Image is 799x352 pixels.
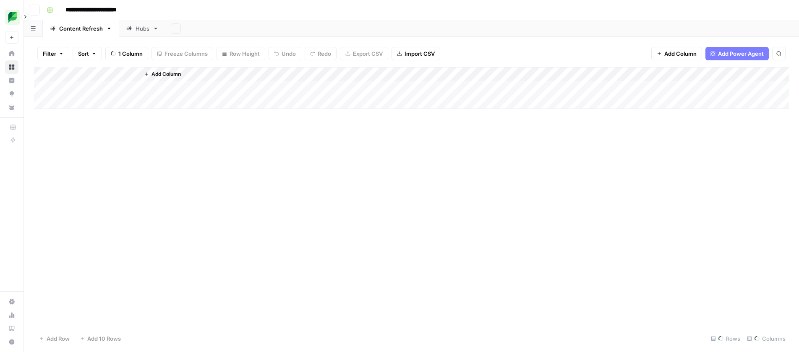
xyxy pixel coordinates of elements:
button: Row Height [217,47,265,60]
a: Usage [5,308,18,322]
button: Undo [269,47,301,60]
span: Freeze Columns [164,49,208,58]
button: 1 Column [105,47,148,60]
a: Home [5,47,18,60]
a: Learning Hub [5,322,18,335]
span: Undo [282,49,296,58]
a: Browse [5,60,18,74]
button: Help + Support [5,335,18,349]
span: Export CSV [353,49,383,58]
a: Hubs [119,20,166,37]
a: Settings [5,295,18,308]
button: Add Row [34,332,75,345]
button: Add Column [141,69,184,80]
a: Opportunities [5,87,18,101]
button: Sort [73,47,102,60]
button: Export CSV [340,47,388,60]
button: Add Power Agent [705,47,769,60]
span: Filter [43,49,56,58]
span: 1 Column [118,49,143,58]
span: Row Height [230,49,260,58]
a: Insights [5,74,18,87]
a: Your Data [5,101,18,114]
div: Rows [708,332,744,345]
button: Freeze Columns [151,47,213,60]
div: Columns [744,332,789,345]
button: Workspace: SproutSocial [5,7,18,28]
span: Add Row [47,334,70,343]
span: Add Column [151,70,181,78]
button: Filter [37,47,69,60]
a: Content Refresh [43,20,119,37]
button: Add Column [651,47,702,60]
div: Hubs [136,24,149,33]
span: Add Column [664,49,697,58]
span: Add Power Agent [718,49,764,58]
button: Import CSV [392,47,440,60]
button: Add 10 Rows [75,332,126,345]
span: Import CSV [405,49,435,58]
button: Redo [305,47,337,60]
img: SproutSocial Logo [5,10,20,25]
span: Redo [318,49,331,58]
span: Sort [78,49,89,58]
div: Content Refresh [59,24,103,33]
span: Add 10 Rows [87,334,121,343]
